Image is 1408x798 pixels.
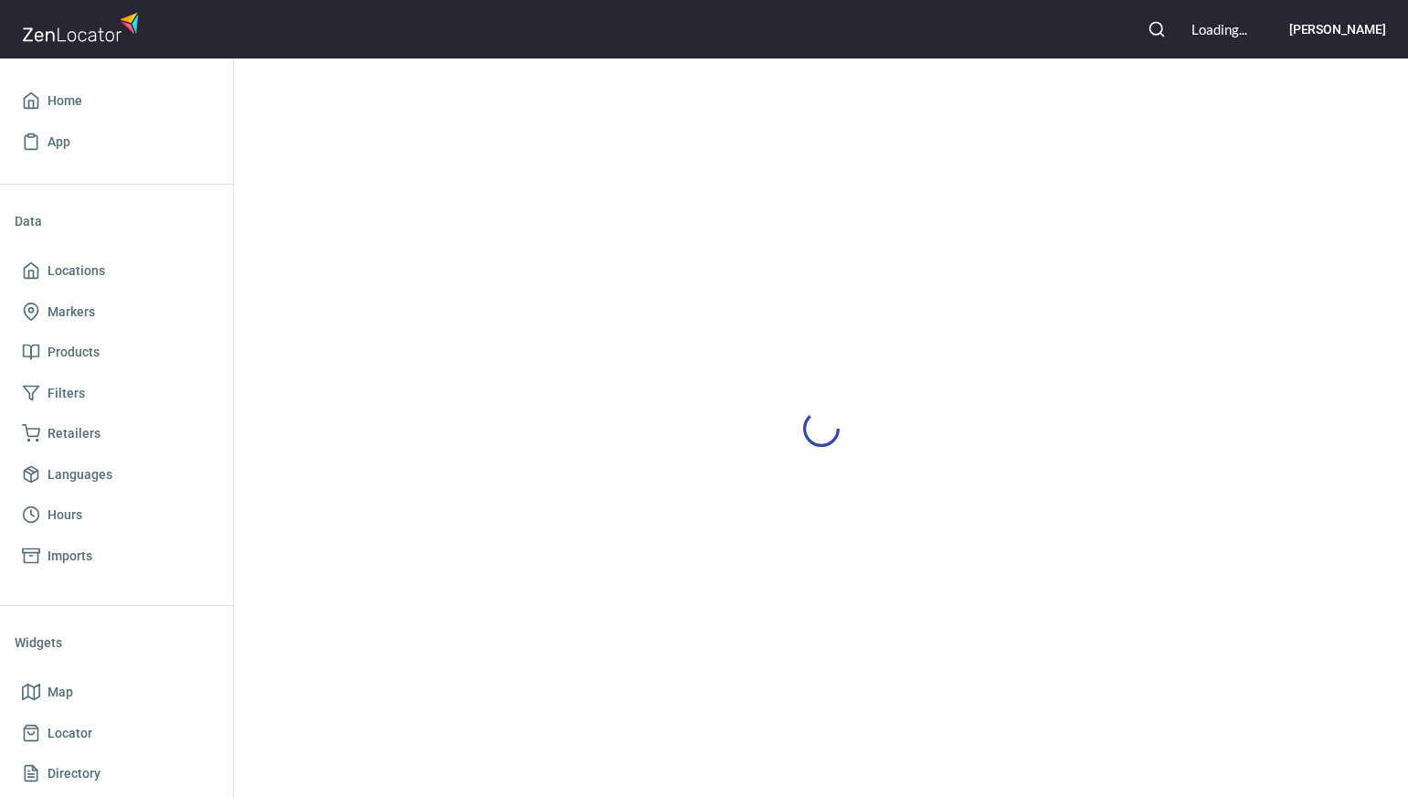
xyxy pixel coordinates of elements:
a: Imports [15,536,218,577]
a: Filters [15,373,218,414]
a: Hours [15,495,218,536]
a: Home [15,80,218,122]
h6: [PERSON_NAME] [1289,19,1386,39]
span: Home [48,90,82,112]
a: Map [15,672,218,713]
button: Search [1137,9,1177,49]
a: Languages [15,454,218,495]
span: Markers [48,301,95,324]
a: Locations [15,250,218,292]
span: Filters [48,382,85,405]
a: Directory [15,753,218,794]
a: Locator [15,713,218,754]
a: Products [15,332,218,373]
span: Retailers [48,422,101,445]
span: Hours [48,504,82,527]
span: Directory [48,762,101,785]
img: zenlocator [22,7,144,47]
a: App [15,122,218,163]
span: Imports [48,545,92,568]
span: Map [48,681,73,704]
span: App [48,131,70,154]
span: Products [48,341,100,364]
a: Retailers [15,413,218,454]
a: Markers [15,292,218,333]
div: Loading... [1191,20,1247,39]
span: Locator [48,722,92,745]
span: Languages [48,463,112,486]
li: Data [15,199,218,243]
li: Widgets [15,621,218,665]
span: Locations [48,260,105,282]
button: [PERSON_NAME] [1262,9,1386,49]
